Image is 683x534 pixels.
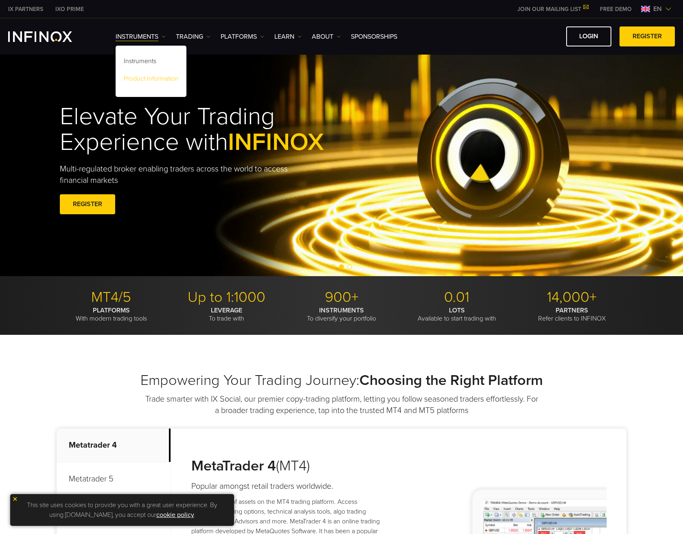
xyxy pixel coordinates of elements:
[594,5,638,13] a: INFINOX MENU
[402,288,511,306] p: 0.01
[116,32,166,42] a: Instruments
[312,32,341,42] a: ABOUT
[57,306,166,323] p: With modern trading tools
[60,194,115,214] a: REGISTER
[221,32,264,42] a: PLATFORMS
[93,306,130,314] strong: PLATFORMS
[517,288,626,306] p: 14,000+
[57,429,171,462] p: Metatrader 4
[511,6,594,13] a: JOIN OUR MAILING LIST
[8,31,91,42] a: INFINOX Logo
[191,481,385,492] h4: Popular amongst retail traders worldwide.
[620,26,675,46] a: REGISTER
[331,264,336,269] span: Go to slide 1
[12,496,18,502] img: yellow close icon
[211,306,242,314] strong: LEVERAGE
[449,306,465,314] strong: LOTS
[57,462,171,496] p: Metatrader 5
[556,306,588,314] strong: PARTNERS
[402,306,511,323] p: Available to start trading with
[57,371,626,389] h2: Empowering Your Trading Journey:
[172,288,281,306] p: Up to 1:1000
[172,306,281,323] p: To trade with
[49,5,90,13] a: INFINOX
[60,104,362,155] h1: Elevate Your Trading Experience with
[287,306,396,323] p: To diversify your portfolio
[191,457,385,475] h3: (MT4)
[517,306,626,323] p: Refer clients to INFINOX
[274,32,302,42] a: Learn
[650,4,665,14] span: en
[60,163,302,186] p: Multi-regulated broker enabling traders across the world to access financial markets
[228,127,324,157] span: INFINOX
[2,5,49,13] a: INFINOX
[14,498,230,522] p: This site uses cookies to provide you with a great user experience. By using [DOMAIN_NAME], you a...
[359,371,543,389] strong: Choosing the Right Platform
[319,306,364,314] strong: INSTRUMENTS
[191,457,276,475] strong: MetaTrader 4
[339,264,344,269] span: Go to slide 2
[287,288,396,306] p: 900+
[144,393,539,416] p: Trade smarter with IX Social, our premier copy-trading platform, letting you follow seasoned trad...
[176,32,210,42] a: TRADING
[156,511,194,519] a: cookie policy
[351,32,397,42] a: SPONSORSHIPS
[347,264,352,269] span: Go to slide 3
[116,71,186,89] a: Product Information
[116,54,186,71] a: Instruments
[566,26,611,46] a: LOGIN
[57,288,166,306] p: MT4/5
